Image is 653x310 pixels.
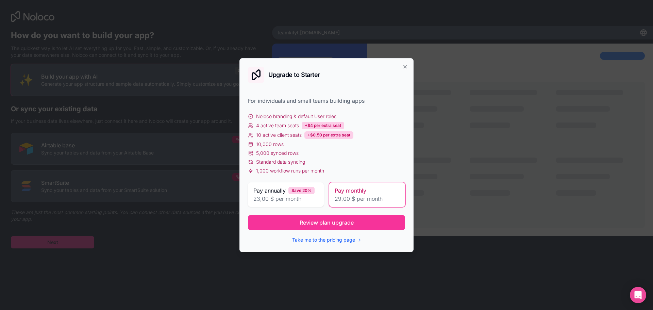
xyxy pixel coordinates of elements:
[402,64,408,69] button: Close
[253,195,318,203] span: 23,00 $ per month
[256,132,302,138] span: 10 active client seats
[248,215,405,230] button: Review plan upgrade
[288,187,315,194] div: Save 20%
[268,72,320,78] h2: Upgrade to Starter
[302,122,344,129] div: +$4 per extra seat
[256,122,299,129] span: 4 active team seats
[335,195,400,203] span: 29,00 $ per month
[292,236,361,243] button: Take me to the pricing page →
[256,150,299,157] span: 5,000 synced rows
[256,167,324,174] span: 1,000 workflow runs per month
[253,186,286,195] span: Pay annually
[256,159,305,165] span: Standard data syncing
[304,131,353,139] div: +$0.50 per extra seat
[256,113,336,120] span: Noloco branding & default User roles
[335,186,366,195] span: Pay monthly
[256,141,284,148] span: 10,000 rows
[248,97,405,105] div: For individuals and small teams building apps
[300,218,354,227] span: Review plan upgrade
